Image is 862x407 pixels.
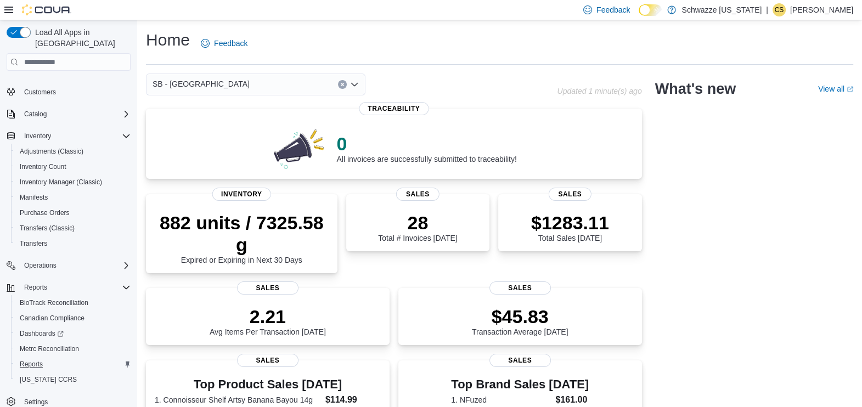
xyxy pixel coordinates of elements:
a: Inventory Manager (Classic) [15,176,106,189]
a: Feedback [196,32,252,54]
span: Inventory Manager (Classic) [15,176,131,189]
button: BioTrack Reconciliation [11,295,135,310]
span: Sales [489,354,551,367]
span: Inventory [212,188,271,201]
div: Transaction Average [DATE] [472,306,568,336]
span: Operations [24,261,57,270]
dd: $161.00 [555,393,589,406]
span: Purchase Orders [15,206,131,219]
span: Operations [20,259,131,272]
a: View allExternal link [818,84,853,93]
a: Customers [20,86,60,99]
span: Sales [549,188,591,201]
span: Load All Apps in [GEOGRAPHIC_DATA] [31,27,131,49]
h3: Top Brand Sales [DATE] [451,378,589,391]
p: Updated 1 minute(s) ago [557,87,641,95]
span: Transfers (Classic) [20,224,75,233]
div: Expired or Expiring in Next 30 Days [155,212,329,264]
span: Manifests [15,191,131,204]
svg: External link [847,86,853,93]
div: Total # Invoices [DATE] [378,212,457,242]
span: Dashboards [20,329,64,338]
a: [US_STATE] CCRS [15,373,81,386]
span: Canadian Compliance [15,312,131,325]
span: Catalog [20,108,131,121]
span: Inventory [24,132,51,140]
h3: Top Product Sales [DATE] [155,378,381,391]
span: Inventory Count [15,160,131,173]
span: Adjustments (Classic) [20,147,83,156]
span: BioTrack Reconciliation [20,298,88,307]
span: Purchase Orders [20,208,70,217]
button: Operations [2,258,135,273]
span: Inventory Manager (Classic) [20,178,102,186]
span: Sales [237,354,298,367]
div: Avg Items Per Transaction [DATE] [210,306,326,336]
a: Reports [15,358,47,371]
button: Canadian Compliance [11,310,135,326]
p: $45.83 [472,306,568,327]
span: Reports [20,360,43,369]
p: 0 [336,133,516,155]
span: Customers [24,88,56,97]
button: Clear input [338,80,347,89]
span: Reports [15,358,131,371]
span: Transfers [15,237,131,250]
span: Inventory Count [20,162,66,171]
span: Metrc Reconciliation [20,344,79,353]
button: [US_STATE] CCRS [11,372,135,387]
button: Reports [2,280,135,295]
span: Metrc Reconciliation [15,342,131,355]
p: | [766,3,768,16]
button: Transfers [11,236,135,251]
button: Manifests [11,190,135,205]
p: 882 units / 7325.58 g [155,212,329,256]
button: Transfers (Classic) [11,221,135,236]
p: Schwazze [US_STATE] [681,3,762,16]
dt: 1. NFuzed [451,394,551,405]
div: All invoices are successfully submitted to traceability! [336,133,516,163]
button: Metrc Reconciliation [11,341,135,357]
span: Washington CCRS [15,373,131,386]
span: Adjustments (Classic) [15,145,131,158]
a: Dashboards [11,326,135,341]
span: CS [775,3,784,16]
a: Transfers (Classic) [15,222,79,235]
button: Inventory [2,128,135,144]
img: Cova [22,4,71,15]
span: Reports [20,281,131,294]
span: Canadian Compliance [20,314,84,323]
span: Inventory [20,129,131,143]
dd: $114.99 [325,393,381,406]
span: Transfers [20,239,47,248]
a: Canadian Compliance [15,312,89,325]
button: Catalog [2,106,135,122]
button: Reports [20,281,52,294]
p: 2.21 [210,306,326,327]
span: Sales [237,281,298,295]
span: Catalog [24,110,47,118]
button: Inventory Count [11,159,135,174]
button: Adjustments (Classic) [11,144,135,159]
p: 28 [378,212,457,234]
a: Inventory Count [15,160,71,173]
button: Open list of options [350,80,359,89]
span: Customers [20,84,131,98]
span: Sales [396,188,439,201]
a: Dashboards [15,327,68,340]
h2: What's new [655,80,736,98]
span: SB - [GEOGRAPHIC_DATA] [153,77,250,91]
span: BioTrack Reconciliation [15,296,131,309]
h1: Home [146,29,190,51]
span: Dashboards [15,327,131,340]
button: Purchase Orders [11,205,135,221]
span: Reports [24,283,47,292]
div: Total Sales [DATE] [531,212,609,242]
button: Reports [11,357,135,372]
span: [US_STATE] CCRS [20,375,77,384]
button: Inventory [20,129,55,143]
span: Settings [24,398,48,406]
a: Purchase Orders [15,206,74,219]
button: Catalog [20,108,51,121]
